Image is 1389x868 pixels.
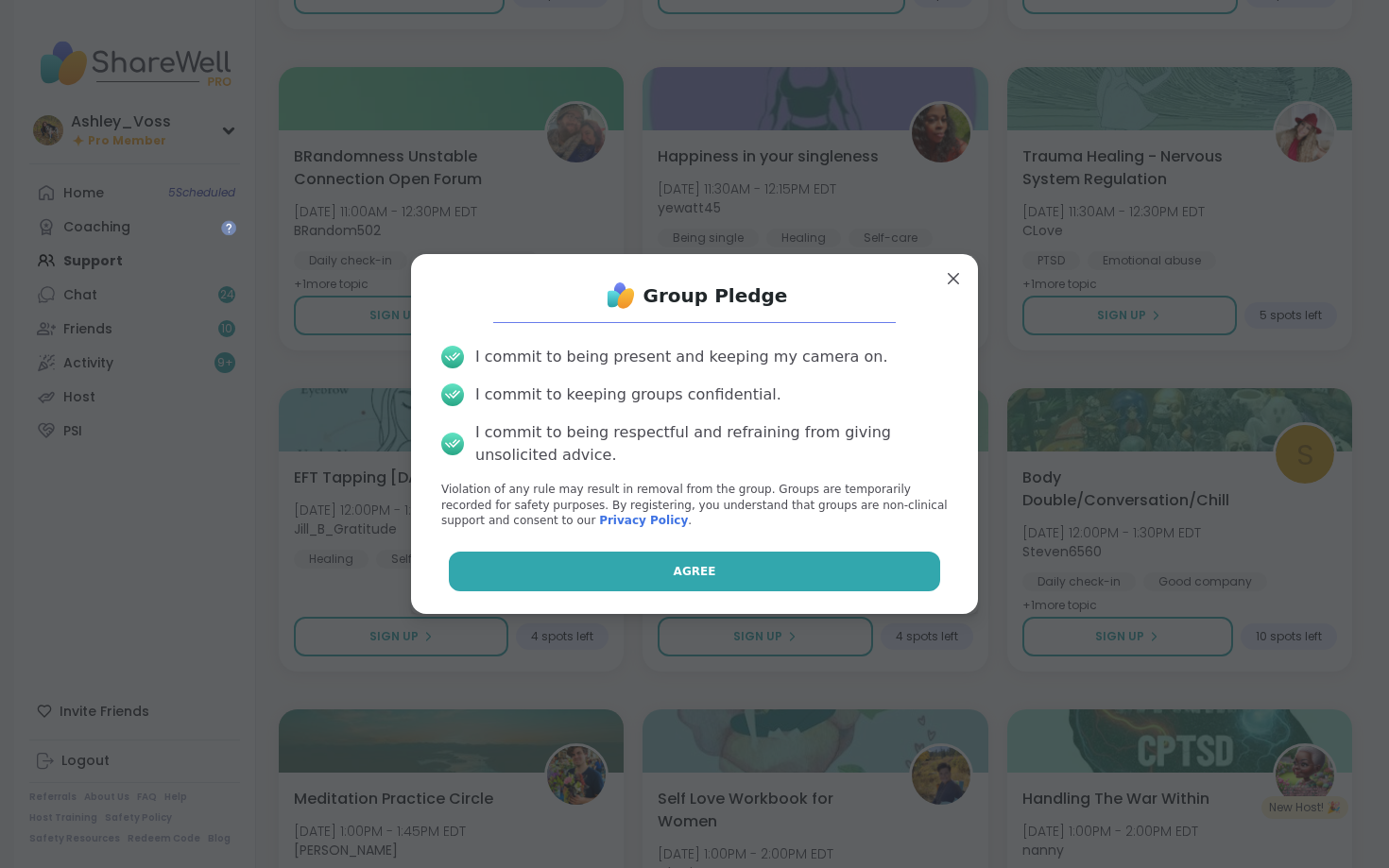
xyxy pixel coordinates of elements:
span: Agree [674,563,716,580]
h1: Group Pledge [643,282,788,309]
div: I commit to keeping groups confidential. [475,383,781,406]
p: Violation of any rule may result in removal from the group. Groups are temporarily recorded for s... [441,482,948,529]
button: Agree [449,552,941,591]
div: I commit to being present and keeping my camera on. [475,346,887,368]
a: Privacy Policy [599,514,688,527]
div: I commit to being respectful and refraining from giving unsolicited advice. [475,421,948,467]
iframe: Spotlight [221,220,236,235]
img: ShareWell Logo [602,277,640,315]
